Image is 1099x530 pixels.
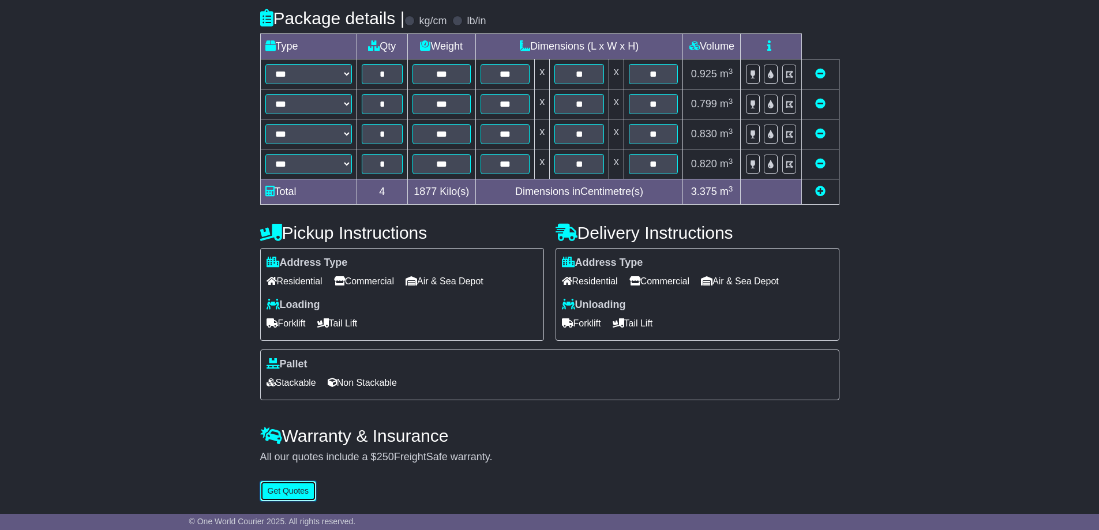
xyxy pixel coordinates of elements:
span: m [720,98,733,110]
span: 1877 [414,186,437,197]
td: x [535,89,550,119]
span: m [720,128,733,140]
td: x [535,119,550,149]
span: Residential [562,272,618,290]
a: Remove this item [815,68,826,80]
span: Air & Sea Depot [701,272,779,290]
label: Pallet [267,358,307,371]
span: m [720,158,733,170]
label: lb/in [467,15,486,28]
a: Add new item [815,186,826,197]
span: © One World Courier 2025. All rights reserved. [189,517,356,526]
a: Remove this item [815,128,826,140]
sup: 3 [729,97,733,106]
a: Remove this item [815,158,826,170]
span: m [720,68,733,80]
span: 250 [377,451,394,463]
h4: Package details | [260,9,405,28]
label: kg/cm [419,15,447,28]
td: x [609,149,624,179]
td: Kilo(s) [407,179,475,205]
td: 4 [357,179,407,205]
td: Dimensions (L x W x H) [475,34,683,59]
label: Unloading [562,299,626,311]
span: Commercial [629,272,689,290]
sup: 3 [729,157,733,166]
span: Tail Lift [613,314,653,332]
td: Type [260,34,357,59]
span: Non Stackable [328,374,397,392]
span: 0.820 [691,158,717,170]
sup: 3 [729,67,733,76]
sup: 3 [729,127,733,136]
span: 0.799 [691,98,717,110]
td: Dimensions in Centimetre(s) [475,179,683,205]
span: Forklift [267,314,306,332]
td: x [609,89,624,119]
td: Total [260,179,357,205]
td: x [535,59,550,89]
label: Loading [267,299,320,311]
a: Remove this item [815,98,826,110]
h4: Delivery Instructions [556,223,839,242]
sup: 3 [729,185,733,193]
label: Address Type [562,257,643,269]
td: Volume [683,34,741,59]
span: 0.830 [691,128,717,140]
td: x [535,149,550,179]
span: 3.375 [691,186,717,197]
span: Tail Lift [317,314,358,332]
span: Commercial [334,272,394,290]
span: m [720,186,733,197]
h4: Warranty & Insurance [260,426,839,445]
td: Weight [407,34,475,59]
span: Stackable [267,374,316,392]
td: x [609,119,624,149]
div: All our quotes include a $ FreightSafe warranty. [260,451,839,464]
span: Residential [267,272,322,290]
button: Get Quotes [260,481,317,501]
span: Air & Sea Depot [406,272,483,290]
td: Qty [357,34,407,59]
td: x [609,59,624,89]
span: Forklift [562,314,601,332]
label: Address Type [267,257,348,269]
span: 0.925 [691,68,717,80]
h4: Pickup Instructions [260,223,544,242]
